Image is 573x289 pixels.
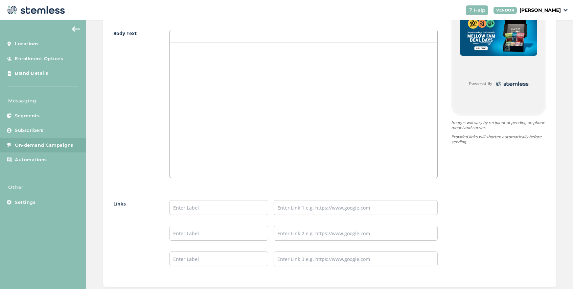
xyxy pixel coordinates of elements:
img: icon_down-arrow-small-66adaf34.svg [564,9,568,11]
input: Enter Label [169,251,268,266]
span: Automations [15,156,47,163]
input: Enter Link 1 e.g. https://www.google.com [274,200,438,215]
img: icon-help-white-03924b79.svg [468,8,473,12]
input: Enter Label [169,200,268,215]
img: logo-dark-0685b13c.svg [5,3,65,17]
img: logo-dark-0685b13c.svg [495,80,529,88]
label: Links [113,200,156,277]
span: Settings [15,199,36,206]
input: Enter Link 2 e.g. https://www.google.com [274,226,438,241]
span: Help [474,7,485,14]
span: Enrollment Options [15,55,63,62]
span: Subscribers [15,127,44,134]
span: Brand Details [15,70,48,77]
span: Segments [15,113,40,119]
iframe: Chat Widget [539,257,573,289]
span: On-demand Campaigns [15,142,73,149]
p: Provided links will shorten automatically before sending. [451,134,546,144]
p: [PERSON_NAME] [520,7,561,14]
small: Powered By [469,81,492,87]
input: Enter Link 3 e.g. https://www.google.com [274,251,438,266]
p: Images will vary by recipient depending on phone model and carrier. [451,120,546,130]
label: Body Text [113,30,156,178]
img: icon-arrow-back-accent-c549486e.svg [72,26,80,32]
img: 9k= [460,14,537,56]
span: Locations [15,41,39,47]
div: VENDOR [494,7,517,14]
input: Enter Label [169,226,268,241]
